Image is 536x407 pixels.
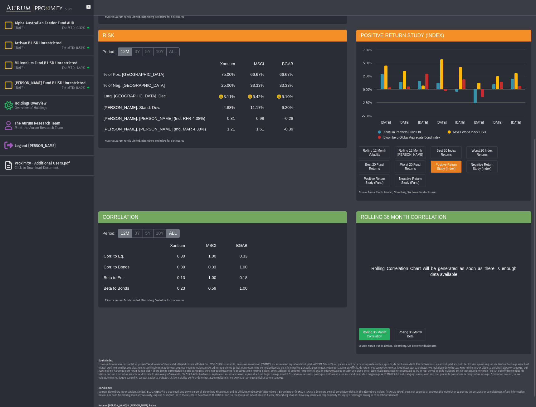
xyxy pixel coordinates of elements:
[6,2,62,16] img: Aurum-Proximity%20white.svg
[396,176,424,185] div: Negative Return Study (Fund)
[15,126,91,130] div: Meet the Aurum Research Team
[268,124,297,135] td: -0.39
[362,115,372,118] text: -5.00%
[62,26,85,31] div: Est MTD: 0.32%
[99,363,531,380] p: Loremip dolorsitame consectet adipis (eli “Seddoeiusmo”) te incidid utla/etdolorem al ENIM Adm., ...
[268,69,297,80] td: 66.67%
[468,162,496,171] div: Negative Return Study (Index)
[166,229,180,238] label: ALL
[132,229,143,238] label: 3Y
[15,101,91,106] div: Holdings Overview
[359,328,390,341] div: Rolling 36 Month Correlation
[220,272,251,283] td: 0.18
[100,262,158,272] td: Corr. to Bonds
[189,262,220,272] td: 0.33
[359,160,390,173] div: Best 20 Fund Returns
[99,387,112,390] strong: Bond Index
[395,160,426,173] div: Worst 20 Fund Returns
[396,162,424,171] div: Worst 20 Fund Returns
[100,113,210,124] td: [PERSON_NAME]. [PERSON_NAME] (Ind. RFR 4.38%)
[210,102,239,113] td: 4.88%
[189,272,220,283] td: 1.00
[362,101,372,105] text: -2.50%
[158,251,189,262] td: 0.30
[474,121,484,124] text: [DATE]
[15,61,91,66] div: Millennium Fund B USD Unrestricted
[432,148,460,157] div: Best 20 Index Returns
[210,80,239,91] td: 25.00%
[105,299,340,302] p: ASource: Aurum Funds Limited, Bloomberg, See below for disclosures
[431,160,462,173] div: Positive Return Study (Index)
[268,102,297,113] td: 6.20%
[99,359,113,362] strong: Equity index
[189,251,220,262] td: 1.00
[268,59,297,69] td: BGAB
[363,48,372,52] text: 7.50%
[15,161,91,166] div: Proximity - Additional Users.pdf
[268,80,297,91] td: 33.33%
[99,390,531,397] p: Source: Bloomberg Index Services Limited. BLOOMBERG® is a trademark and service mark of Bloomberg...
[15,166,91,170] div: Click to Download Document.
[15,66,25,71] div: [DATE]
[100,283,158,294] td: Beta to Bonds
[62,66,85,71] div: Est MTD: 1.43%
[105,140,340,143] p: ASource: Aurum Funds Limited, Bloomberg, See below for disclosures
[158,283,189,294] td: 0.23
[396,148,424,157] div: Rolling 12 Month [PERSON_NAME]
[268,113,297,124] td: -0.28
[395,174,426,187] div: Negative Return Study (Fund)
[15,21,91,26] div: Alpha Australian Feeder Fund AUD
[220,283,251,294] td: 1.00
[356,211,531,223] div: ROLLING 36 MONTH CORRELATION
[359,345,529,348] p: Source: Aurum Funds Limited, Bloomberg, See below for disclosures
[220,251,251,262] td: 0.33
[363,61,372,65] text: 5.00%
[143,229,153,238] label: 5Y
[360,176,388,185] div: Positive Return Study (Fund)
[220,240,251,251] td: BGAB
[239,91,268,102] td: 5.42%
[105,16,340,19] p: ASource: Aurum Funds Limited, Bloomberg, See below for disclosures
[396,330,424,339] div: Rolling 36 Month Beta
[383,136,440,139] text: Bloomberg Global Aggregate Bond Index
[100,91,210,102] td: Larg. [GEOGRAPHIC_DATA]. Decl.
[166,47,180,56] label: ALL
[210,69,239,80] td: 75.00%
[453,130,486,134] text: MSCI World Index USD
[418,121,428,124] text: [DATE]
[239,80,268,91] td: 33.33%
[371,266,516,277] span: Rolling Correlation Chart will be generated as soon as there is enough data available
[15,41,91,46] div: Artisan B USD Unrestricted
[118,229,132,238] label: 12M
[359,191,529,194] p: Source: Aurum Funds Limited, Bloomberg, See below for disclosures
[62,46,85,51] div: Est MTD: 0.57%
[437,121,447,124] text: [DATE]
[239,102,268,113] td: 11.17%
[15,106,91,110] div: Overview of Holdings
[360,162,388,171] div: Best 20 Fund Returns
[359,146,390,159] div: Rolling 12 Month Volatility
[468,148,496,157] div: Worst 20 Index Returns
[239,69,268,80] td: 66.67%
[356,30,531,42] div: POSITIVE RETURN STUDY (INDEX)
[100,80,210,91] td: % of Neg. [GEOGRAPHIC_DATA]
[210,113,239,124] td: 0.81
[62,86,85,91] div: Est MTD: 0.42%
[15,143,91,148] div: Log out [PERSON_NAME]
[153,229,167,238] label: 10Y
[359,174,390,187] div: Positive Return Study (Fund)
[65,7,72,12] div: 5.0.1
[432,162,460,171] div: Positive Return Study (Index)
[100,102,210,113] td: [PERSON_NAME]. Stand. Dev.
[381,121,391,124] text: [DATE]
[210,91,239,102] td: 3.11%
[143,47,153,56] label: 5Y
[239,59,268,69] td: MSCI
[15,46,25,51] div: [DATE]
[363,88,372,91] text: 0.00%
[158,240,189,251] td: Xantium
[210,124,239,135] td: 1.21
[158,262,189,272] td: 0.30
[493,121,503,124] text: [DATE]
[132,47,143,56] label: 3Y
